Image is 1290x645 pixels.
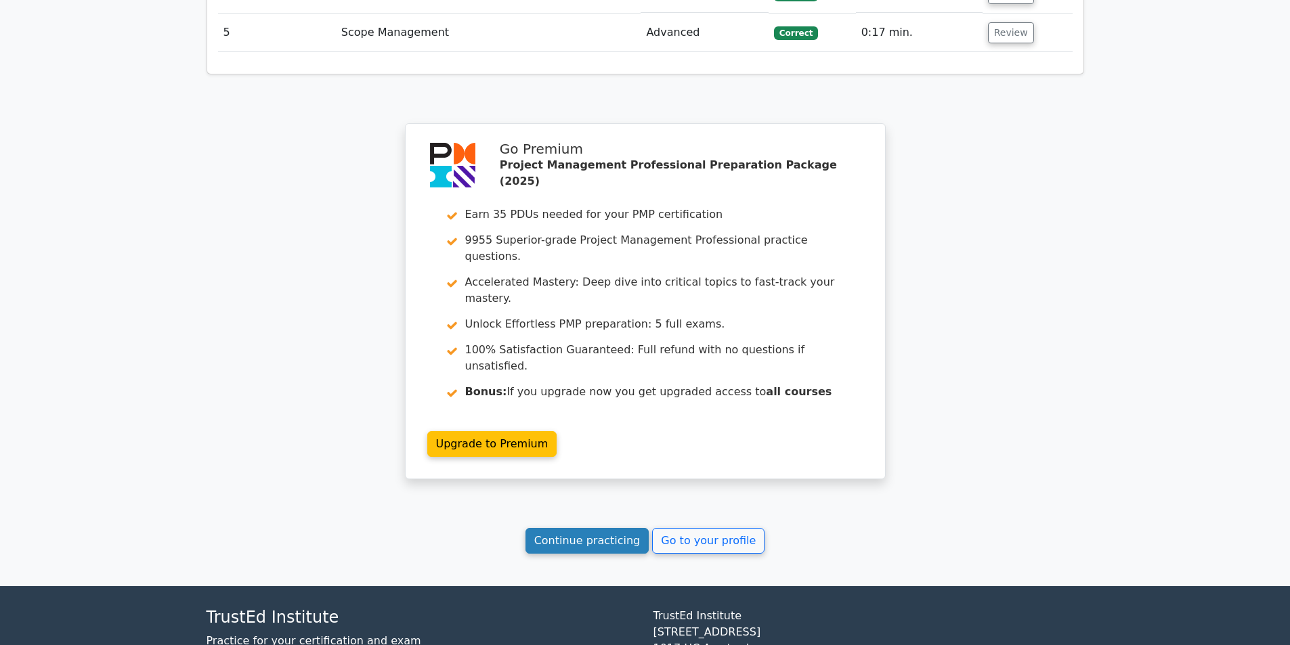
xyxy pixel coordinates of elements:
[427,431,557,457] a: Upgrade to Premium
[652,528,765,554] a: Go to your profile
[856,14,983,52] td: 0:17 min.
[336,14,641,52] td: Scope Management
[988,22,1034,43] button: Review
[641,14,768,52] td: Advanced
[774,26,818,40] span: Correct
[218,14,336,52] td: 5
[207,608,637,627] h4: TrustEd Institute
[525,528,649,554] a: Continue practicing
